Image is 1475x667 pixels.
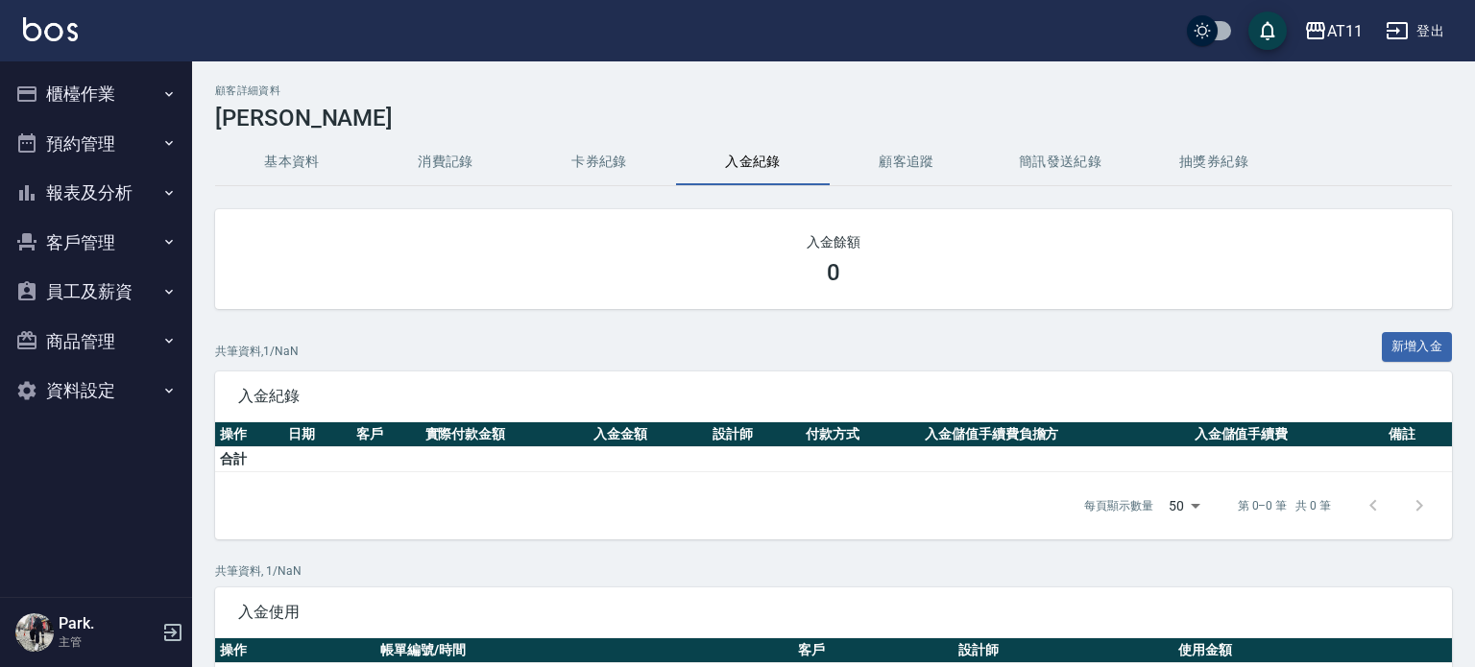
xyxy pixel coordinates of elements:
[1173,638,1452,663] th: 使用金額
[215,105,1452,131] h3: [PERSON_NAME]
[8,168,184,218] button: 報表及分析
[793,638,954,663] th: 客戶
[59,633,157,651] p: 主管
[15,613,54,652] img: Person
[522,139,676,185] button: 卡券紀錄
[369,139,522,185] button: 消費記錄
[830,139,983,185] button: 顧客追蹤
[59,614,157,633] h5: Park.
[238,387,1429,406] span: 入金紀錄
[375,638,793,663] th: 帳單編號/時間
[708,422,801,447] th: 設計師
[1137,139,1291,185] button: 抽獎券紀錄
[238,603,1429,622] span: 入金使用
[8,317,184,367] button: 商品管理
[215,562,1452,580] p: 共 筆資料, 1 / NaN
[920,422,1190,447] th: 入金儲值手續費負擔方
[215,343,299,360] p: 共 筆資料, 1 / NaN
[954,638,1173,663] th: 設計師
[1296,12,1370,51] button: AT11
[1378,13,1452,49] button: 登出
[1382,332,1453,362] button: 新增入金
[215,84,1452,97] h2: 顧客詳細資料
[1161,480,1207,532] div: 50
[983,139,1137,185] button: 簡訊發送紀錄
[238,232,1429,251] h2: 入金餘額
[1384,422,1452,447] th: 備註
[215,446,283,471] td: 合計
[215,422,283,447] th: 操作
[351,422,420,447] th: 客戶
[1327,19,1363,43] div: AT11
[589,422,708,447] th: 入金金額
[23,17,78,41] img: Logo
[421,422,590,447] th: 實際付款金額
[1238,497,1331,514] p: 第 0–0 筆 共 0 筆
[8,218,184,268] button: 客戶管理
[801,422,920,447] th: 付款方式
[8,366,184,416] button: 資料設定
[827,259,840,286] h3: 0
[215,139,369,185] button: 基本資料
[8,119,184,169] button: 預約管理
[215,638,375,663] th: 操作
[1190,422,1384,447] th: 入金儲值手續費
[676,139,830,185] button: 入金紀錄
[8,69,184,119] button: 櫃檯作業
[283,422,351,447] th: 日期
[1248,12,1287,50] button: save
[1084,497,1153,514] p: 每頁顯示數量
[8,267,184,317] button: 員工及薪資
